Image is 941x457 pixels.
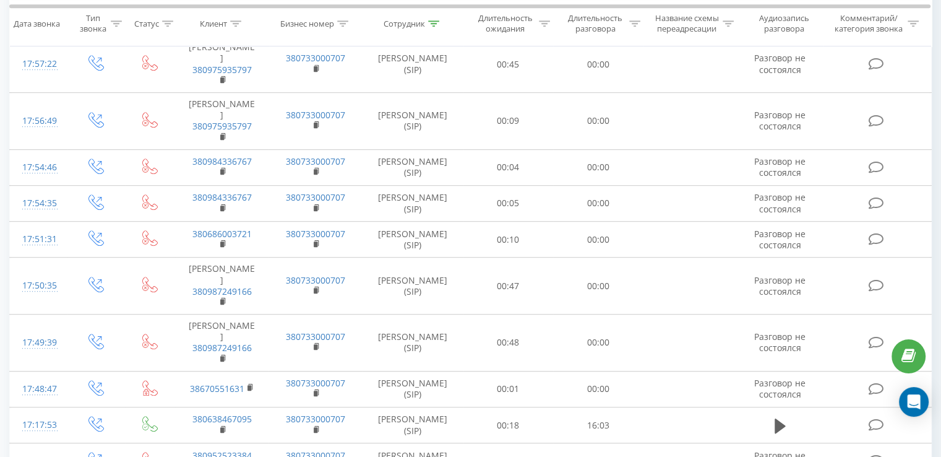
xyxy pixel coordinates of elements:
[192,191,252,203] a: 380984336767
[22,109,55,133] div: 17:56:49
[564,13,626,34] div: Длительность разговора
[463,36,553,93] td: 00:45
[754,377,806,400] span: Разговор не состоялся
[280,18,334,28] div: Бизнес номер
[553,222,643,258] td: 00:00
[754,274,806,297] span: Разговор не состоялся
[363,149,463,185] td: [PERSON_NAME] (SIP)
[192,120,252,132] a: 380975935797
[463,93,553,150] td: 00:09
[754,331,806,354] span: Разговор не состоялся
[22,155,55,180] div: 17:54:46
[175,315,269,372] td: [PERSON_NAME]
[384,18,425,28] div: Сотрудник
[14,18,60,28] div: Дата звонка
[175,93,269,150] td: [PERSON_NAME]
[192,228,252,240] a: 380686003721
[78,13,107,34] div: Тип звонка
[363,407,463,443] td: [PERSON_NAME] (SIP)
[553,149,643,185] td: 00:00
[754,52,806,75] span: Разговор не состоялся
[754,155,806,178] span: Разговор не состоялся
[192,413,252,425] a: 380638467095
[22,331,55,355] div: 17:49:39
[553,407,643,443] td: 16:03
[363,258,463,315] td: [PERSON_NAME] (SIP)
[22,274,55,298] div: 17:50:35
[175,258,269,315] td: [PERSON_NAME]
[553,36,643,93] td: 00:00
[286,331,345,342] a: 380733000707
[553,315,643,372] td: 00:00
[192,64,252,76] a: 380975935797
[286,109,345,121] a: 380733000707
[175,36,269,93] td: [PERSON_NAME]
[363,222,463,258] td: [PERSON_NAME] (SIP)
[22,413,55,437] div: 17:17:53
[286,191,345,203] a: 380733000707
[463,149,553,185] td: 00:04
[463,407,553,443] td: 00:18
[286,228,345,240] a: 380733000707
[200,18,227,28] div: Клиент
[22,377,55,401] div: 17:48:47
[192,285,252,297] a: 380987249166
[22,227,55,251] div: 17:51:31
[553,185,643,221] td: 00:00
[22,52,55,76] div: 17:57:22
[655,13,720,34] div: Название схемы переадресации
[832,13,904,34] div: Комментарий/категория звонка
[22,191,55,215] div: 17:54:35
[192,155,252,167] a: 380984336767
[475,13,536,34] div: Длительность ожидания
[286,413,345,425] a: 380733000707
[754,191,806,214] span: Разговор не состоялся
[754,109,806,132] span: Разговор не состоялся
[463,371,553,407] td: 00:01
[192,342,252,354] a: 380987249166
[463,222,553,258] td: 00:10
[363,93,463,150] td: [PERSON_NAME] (SIP)
[363,315,463,372] td: [PERSON_NAME] (SIP)
[134,18,159,28] div: Статус
[286,274,345,286] a: 380733000707
[748,13,820,34] div: Аудиозапись разговора
[190,383,244,394] a: 38670551631
[363,185,463,221] td: [PERSON_NAME] (SIP)
[363,371,463,407] td: [PERSON_NAME] (SIP)
[463,258,553,315] td: 00:47
[899,387,929,417] div: Open Intercom Messenger
[553,371,643,407] td: 00:00
[363,36,463,93] td: [PERSON_NAME] (SIP)
[553,93,643,150] td: 00:00
[553,258,643,315] td: 00:00
[754,228,806,251] span: Разговор не состоялся
[286,155,345,167] a: 380733000707
[463,315,553,372] td: 00:48
[286,52,345,64] a: 380733000707
[463,185,553,221] td: 00:05
[286,377,345,389] a: 380733000707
